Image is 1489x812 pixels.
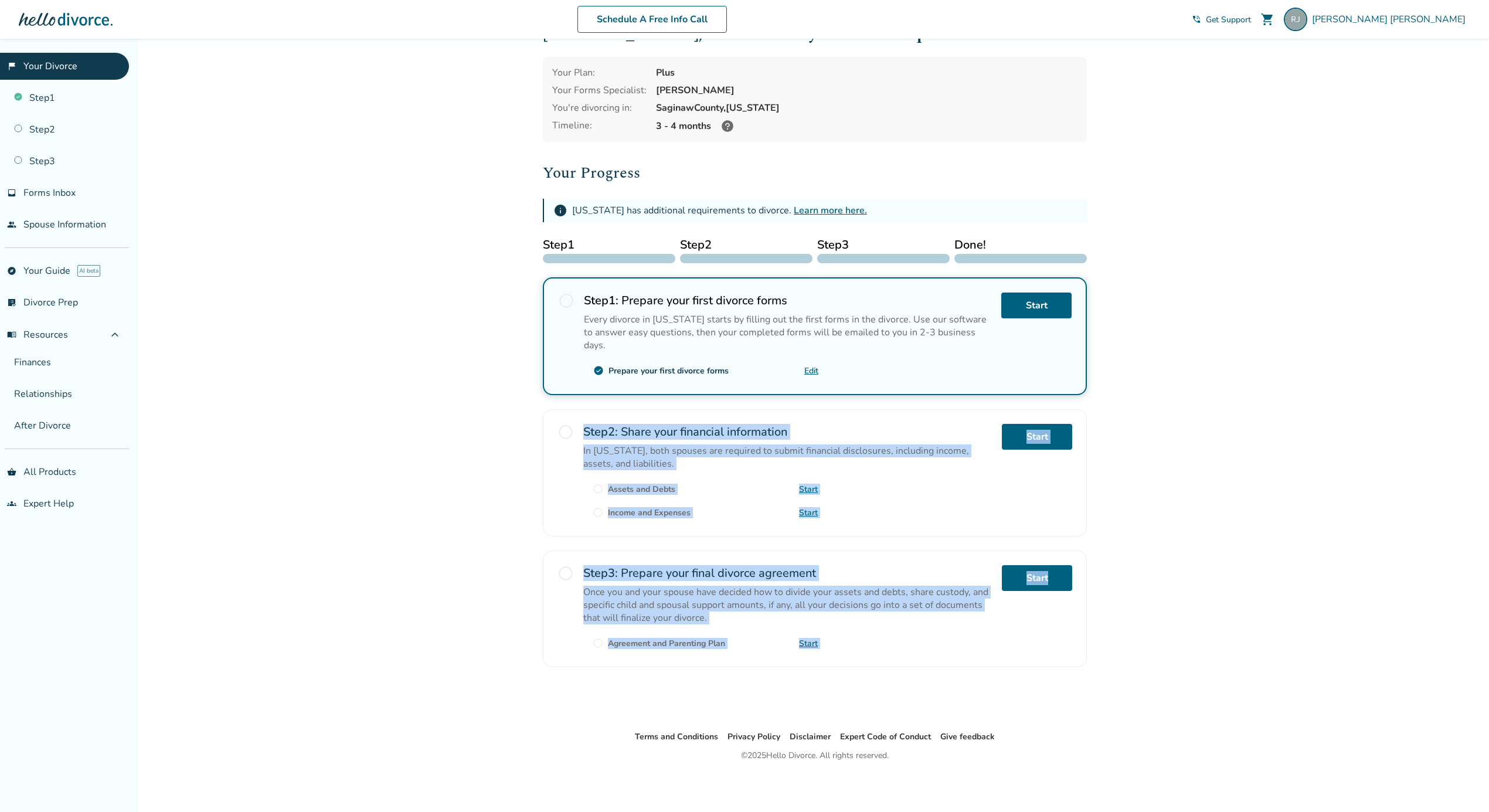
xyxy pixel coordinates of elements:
span: radio_button_unchecked [557,565,574,582]
span: Step 2 [680,236,813,254]
span: people [7,220,16,229]
span: Done! [954,236,1087,254]
span: Forms Inbox [23,186,76,199]
img: becky.johnson2@q2.com [1284,8,1307,31]
strong: Step 1 : [584,293,618,308]
h2: Your Progress [543,161,1087,185]
span: menu_book [7,330,16,339]
div: In [US_STATE], both spouses are required to submit financial disclosures, including income, asset... [583,444,992,470]
h2: Prepare your final divorce agreement [583,565,992,581]
span: shopping_basket [7,467,16,477]
a: Start [799,484,818,495]
div: 3 - 4 months [656,119,1077,133]
span: radio_button_unchecked [557,424,574,440]
a: Start [799,638,818,649]
div: Every divorce in [US_STATE] starts by filling out the first forms in the divorce. Use our softwar... [584,313,992,352]
a: Start [1002,565,1072,591]
span: Resources [7,328,68,341]
a: phone_in_talkGet Support [1192,14,1251,25]
span: radio_button_unchecked [558,293,574,309]
span: explore [7,266,16,276]
div: Your Plan: [552,66,647,79]
span: list_alt_check [7,298,16,307]
a: Start [1002,424,1072,450]
div: You're divorcing in: [552,101,647,114]
span: radio_button_unchecked [593,484,603,494]
span: radio_button_unchecked [593,638,603,648]
a: Start [799,507,818,518]
div: [US_STATE] has additional requirements to divorce. [572,204,867,217]
span: AI beta [77,265,100,277]
div: Timeline: [552,119,647,133]
span: info [553,203,567,218]
div: Plus [656,66,1077,79]
span: phone_in_talk [1192,15,1201,24]
strong: Step 3 : [583,565,618,581]
h2: Share your financial information [583,424,992,440]
div: [PERSON_NAME] [656,84,1077,97]
span: check_circle [593,365,604,376]
span: Step 1 [543,236,675,254]
a: Terms and Conditions [635,731,718,742]
a: Edit [804,365,818,376]
iframe: Chat Widget [1430,756,1489,812]
span: groups [7,499,16,508]
div: © 2025 Hello Divorce. All rights reserved. [741,749,889,763]
a: Expert Code of Conduct [840,731,931,742]
div: Your Forms Specialist: [552,84,647,97]
li: Give feedback [940,730,995,744]
strong: Step 2 : [583,424,618,440]
a: Start [1001,293,1072,318]
span: [PERSON_NAME] [PERSON_NAME] [1312,13,1470,26]
a: Learn more here. [794,204,867,217]
span: Step 3 [817,236,950,254]
span: flag_2 [7,62,16,71]
span: inbox [7,188,16,198]
div: Prepare your first divorce forms [608,365,729,376]
h2: Prepare your first divorce forms [584,293,992,308]
div: Income and Expenses [608,507,691,518]
div: Assets and Debts [608,484,675,495]
a: Privacy Policy [727,731,780,742]
div: Agreement and Parenting Plan [608,638,725,649]
span: radio_button_unchecked [593,507,603,518]
li: Disclaimer [790,730,831,744]
span: expand_less [108,328,122,342]
a: Schedule A Free Info Call [577,6,727,33]
span: shopping_cart [1260,12,1274,26]
div: Saginaw County, [US_STATE] [656,101,1077,114]
span: Get Support [1206,14,1251,25]
div: Once you and your spouse have decided how to divide your assets and debts, share custody, and spe... [583,586,992,624]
